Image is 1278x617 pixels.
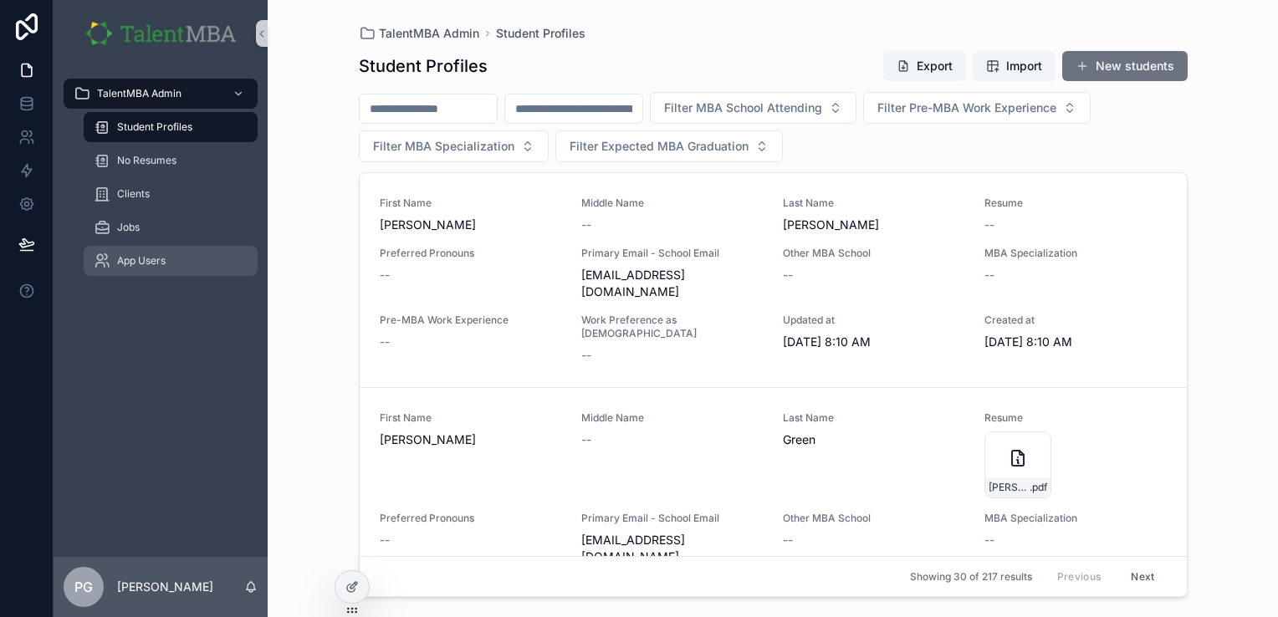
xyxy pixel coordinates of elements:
span: -- [984,532,994,548]
span: Other MBA School [783,247,964,260]
button: New students [1062,51,1188,81]
span: Updated at [783,314,964,327]
span: Clients [117,187,150,201]
span: Filter MBA School Attending [664,99,822,116]
span: [PERSON_NAME]-M-Green-RESUME--Fall-2025 [989,481,1030,494]
span: Pre-MBA Work Experience [380,314,561,327]
span: Middle Name [581,196,763,210]
button: Import [973,51,1056,81]
span: Green [783,431,964,448]
span: Filter MBA Specialization [373,138,514,155]
button: Export [883,51,966,81]
span: [EMAIL_ADDRESS][DOMAIN_NAME] [581,532,763,565]
span: Primary Email - School Email [581,247,763,260]
span: App Users [117,254,166,268]
span: -- [783,267,793,283]
button: Select Button [359,130,549,162]
span: Filter Expected MBA Graduation [570,138,749,155]
img: App logo [84,20,238,47]
button: Select Button [650,92,856,124]
span: [EMAIL_ADDRESS][DOMAIN_NAME] [581,267,763,300]
span: Preferred Pronouns [380,247,561,260]
span: [PERSON_NAME] [380,431,561,448]
span: Middle Name [581,411,763,425]
span: First Name [380,196,561,210]
a: No Resumes [84,145,258,176]
div: scrollable content [54,67,268,298]
span: Filter Pre-MBA Work Experience [877,99,1056,116]
span: Created at [984,314,1166,327]
span: -- [783,532,793,548]
a: Student Profiles [496,25,585,42]
a: TalentMBA Admin [64,79,258,109]
span: -- [984,267,994,283]
span: MBA Specialization [984,512,1166,525]
button: Select Button [555,130,783,162]
a: First Name[PERSON_NAME]Middle Name--Last Name[PERSON_NAME]Resume--Preferred Pronouns--Primary Ema... [360,173,1187,387]
span: Resume [984,411,1166,425]
span: Student Profiles [117,120,192,134]
span: -- [581,431,591,448]
span: Resume [984,196,1166,210]
span: MBA Specialization [984,247,1166,260]
span: .pdf [1030,481,1047,494]
span: -- [380,334,390,350]
span: TalentMBA Admin [97,87,181,100]
span: Other MBA School [783,512,964,525]
h1: Student Profiles [359,54,488,78]
a: App Users [84,246,258,276]
a: Clients [84,179,258,209]
span: -- [984,217,994,233]
span: First Name [380,411,561,425]
span: -- [581,347,591,364]
span: -- [581,217,591,233]
button: Select Button [863,92,1091,124]
span: Last Name [783,196,964,210]
a: Jobs [84,212,258,242]
span: Preferred Pronouns [380,512,561,525]
span: [PERSON_NAME] [783,217,964,233]
span: TalentMBA Admin [379,25,479,42]
span: [DATE] 8:10 AM [783,334,964,350]
span: Jobs [117,221,140,234]
button: Next [1119,563,1166,589]
span: No Resumes [117,154,176,167]
span: PG [74,577,93,597]
a: TalentMBA Admin [359,25,479,42]
span: Last Name [783,411,964,425]
span: Primary Email - School Email [581,512,763,525]
span: Work Preference as [DEMOGRAPHIC_DATA] [581,314,763,340]
a: Student Profiles [84,112,258,142]
span: -- [380,267,390,283]
span: -- [380,532,390,548]
span: [DATE] 8:10 AM [984,334,1166,350]
span: [PERSON_NAME] [380,217,561,233]
p: [PERSON_NAME] [117,579,213,595]
span: Import [1006,58,1042,74]
span: Showing 30 of 217 results [910,570,1032,584]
